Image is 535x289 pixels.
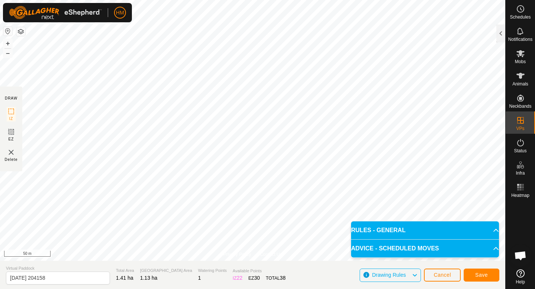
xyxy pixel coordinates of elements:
[516,280,525,284] span: Help
[424,269,461,282] button: Cancel
[351,244,439,253] span: ADVICE - SCHEDULED MOVES
[6,265,110,272] span: Virtual Paddock
[16,27,25,36] button: Map Layers
[249,274,260,282] div: EZ
[223,251,251,258] a: Privacy Policy
[3,27,12,36] button: Reset Map
[511,193,529,198] span: Heatmap
[512,82,528,86] span: Animals
[351,240,499,257] p-accordion-header: ADVICE - SCHEDULED MOVES
[116,275,133,281] span: 1.41 ha
[515,59,526,64] span: Mobs
[5,95,17,101] div: DRAW
[372,272,406,278] span: Drawing Rules
[351,221,499,239] p-accordion-header: RULES - GENERAL
[198,275,201,281] span: 1
[9,6,102,19] img: Gallagher Logo
[260,251,282,258] a: Contact Us
[351,226,406,235] span: RULES - GENERAL
[3,49,12,58] button: –
[434,272,451,278] span: Cancel
[514,149,526,153] span: Status
[475,272,488,278] span: Save
[516,126,524,131] span: VPs
[464,269,499,282] button: Save
[3,39,12,48] button: +
[506,266,535,287] a: Help
[116,9,124,17] span: HM
[116,267,134,274] span: Total Area
[233,274,242,282] div: IZ
[233,268,285,274] span: Available Points
[508,37,532,42] span: Notifications
[237,275,243,281] span: 22
[140,267,192,274] span: [GEOGRAPHIC_DATA] Area
[198,267,227,274] span: Watering Points
[509,244,532,267] div: Open chat
[5,157,18,162] span: Delete
[266,274,286,282] div: TOTAL
[254,275,260,281] span: 30
[516,171,525,175] span: Infra
[9,136,14,142] span: EZ
[280,275,286,281] span: 38
[140,275,158,281] span: 1.13 ha
[9,116,13,121] span: IZ
[7,148,16,157] img: VP
[509,104,531,108] span: Neckbands
[510,15,531,19] span: Schedules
